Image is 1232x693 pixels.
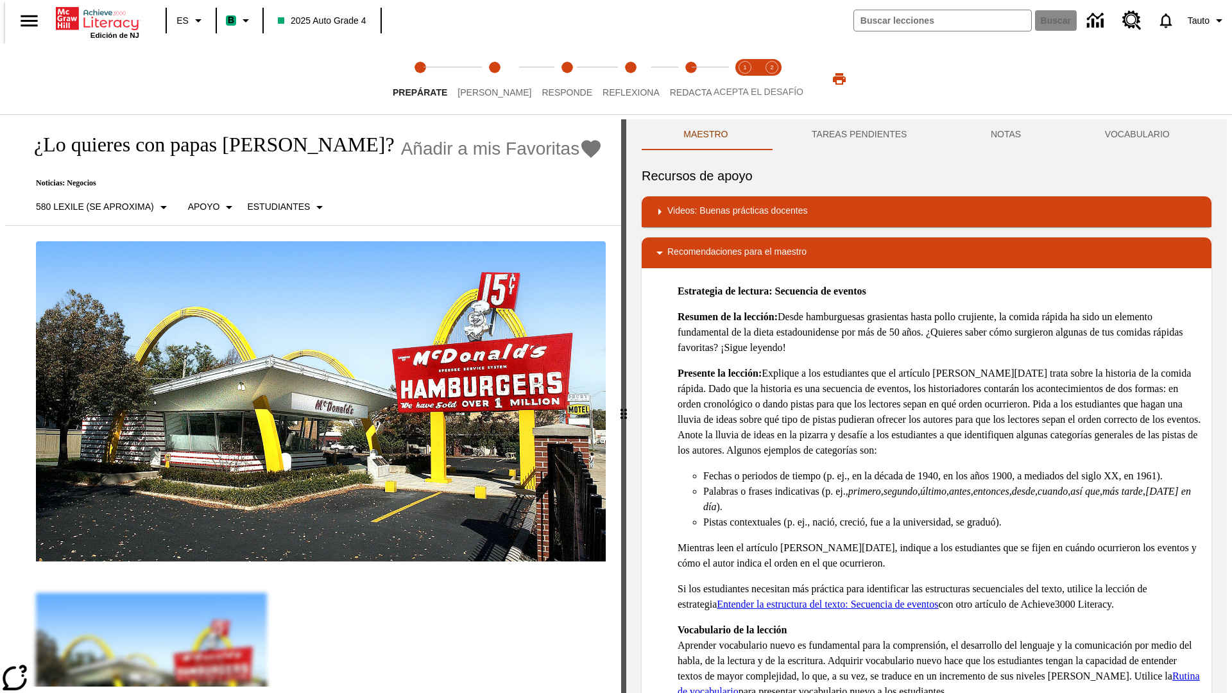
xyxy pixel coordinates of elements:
strong: Vocabulario de la lección [678,624,787,635]
span: [PERSON_NAME] [458,87,531,98]
div: Videos: Buenas prácticas docentes [642,196,1211,227]
span: ES [176,14,189,28]
button: VOCABULARIO [1063,119,1211,150]
a: Centro de recursos, Se abrirá en una pestaña nueva. [1115,3,1149,38]
button: Perfil/Configuración [1183,9,1232,32]
span: Responde [542,87,592,98]
em: así que [1070,486,1100,497]
button: Tipo de apoyo, Apoyo [183,196,243,219]
p: Desde hamburguesas grasientas hasta pollo crujiente, la comida rápida ha sido un elemento fundame... [678,309,1201,355]
button: Añadir a mis Favoritas - ¿Lo quieres con papas fritas? [401,137,603,160]
em: cuando [1038,486,1068,497]
h1: ¿Lo quieres con papas [PERSON_NAME]? [21,133,395,157]
a: Centro de información [1079,3,1115,38]
button: Responde step 3 of 5 [531,44,603,114]
span: 2025 Auto Grade 4 [278,14,366,28]
div: Portada [56,4,139,39]
a: Entender la estructura del texto: Secuencia de eventos [717,599,938,610]
em: antes [949,486,971,497]
img: Uno de los primeros locales de McDonald's, con el icónico letrero rojo y los arcos amarillos. [36,241,606,562]
p: 580 Lexile (Se aproxima) [36,200,154,214]
button: Seleccionar estudiante [242,196,332,219]
p: Apoyo [188,200,220,214]
button: Boost El color de la clase es verde menta. Cambiar el color de la clase. [221,9,259,32]
li: Palabras o frases indicativas (p. ej., , , , , , , , , , ). [703,484,1201,515]
em: desde [1012,486,1035,497]
a: Notificaciones [1149,4,1183,37]
button: Lee step 2 of 5 [447,44,542,114]
strong: Presente la lección: [678,368,762,379]
li: Pistas contextuales (p. ej., nació, creció, fue a la universidad, se graduó). [703,515,1201,530]
button: Maestro [642,119,770,150]
span: Redacta [670,87,712,98]
em: segundo [884,486,918,497]
p: Noticias: Negocios [21,178,603,188]
input: Buscar campo [854,10,1031,31]
p: Si los estudiantes necesitan más práctica para identificar las estructuras secuenciales del texto... [678,581,1201,612]
button: Acepta el desafío contesta step 2 of 2 [753,44,791,114]
text: 1 [743,64,746,71]
p: Mientras leen el artículo [PERSON_NAME][DATE], indique a los estudiantes que se fijen en cuándo o... [678,540,1201,571]
button: Abrir el menú lateral [10,2,48,40]
p: Videos: Buenas prácticas docentes [667,204,807,219]
p: Estudiantes [247,200,310,214]
span: B [228,12,234,28]
span: ACEPTA EL DESAFÍO [714,87,803,97]
em: entonces [973,486,1009,497]
button: TAREAS PENDIENTES [770,119,949,150]
em: último [920,486,946,497]
strong: Estrategia de lectura: Secuencia de eventos [678,286,866,296]
div: Recomendaciones para el maestro [642,237,1211,268]
em: primero [848,486,881,497]
span: Edición de NJ [90,31,139,39]
button: Acepta el desafío lee step 1 of 2 [726,44,764,114]
text: 2 [770,64,773,71]
p: Explique a los estudiantes que el artículo [PERSON_NAME][DATE] trata sobre la historia de la comi... [678,366,1201,458]
div: reading [5,119,621,687]
button: Prepárate step 1 of 5 [382,44,458,114]
em: más tarde [1102,486,1143,497]
h6: Recursos de apoyo [642,166,1211,186]
span: Añadir a mis Favoritas [401,139,580,159]
button: NOTAS [949,119,1063,150]
button: Seleccione Lexile, 580 Lexile (Se aproxima) [31,196,176,219]
p: Recomendaciones para el maestro [667,245,807,261]
div: Pulsa la tecla de intro o la barra espaciadora y luego presiona las flechas de derecha e izquierd... [621,119,626,693]
button: Lenguaje: ES, Selecciona un idioma [171,9,212,32]
span: Tauto [1188,14,1210,28]
strong: Resumen de la lección: [678,311,778,322]
span: Prepárate [393,87,447,98]
div: activity [626,119,1227,693]
button: Imprimir [819,67,860,90]
button: Reflexiona step 4 of 5 [592,44,670,114]
span: Reflexiona [603,87,660,98]
button: Redacta step 5 of 5 [660,44,723,114]
div: Instructional Panel Tabs [642,119,1211,150]
li: Fechas o periodos de tiempo (p. ej., en la década de 1940, en los años 1900, a mediados del siglo... [703,468,1201,484]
